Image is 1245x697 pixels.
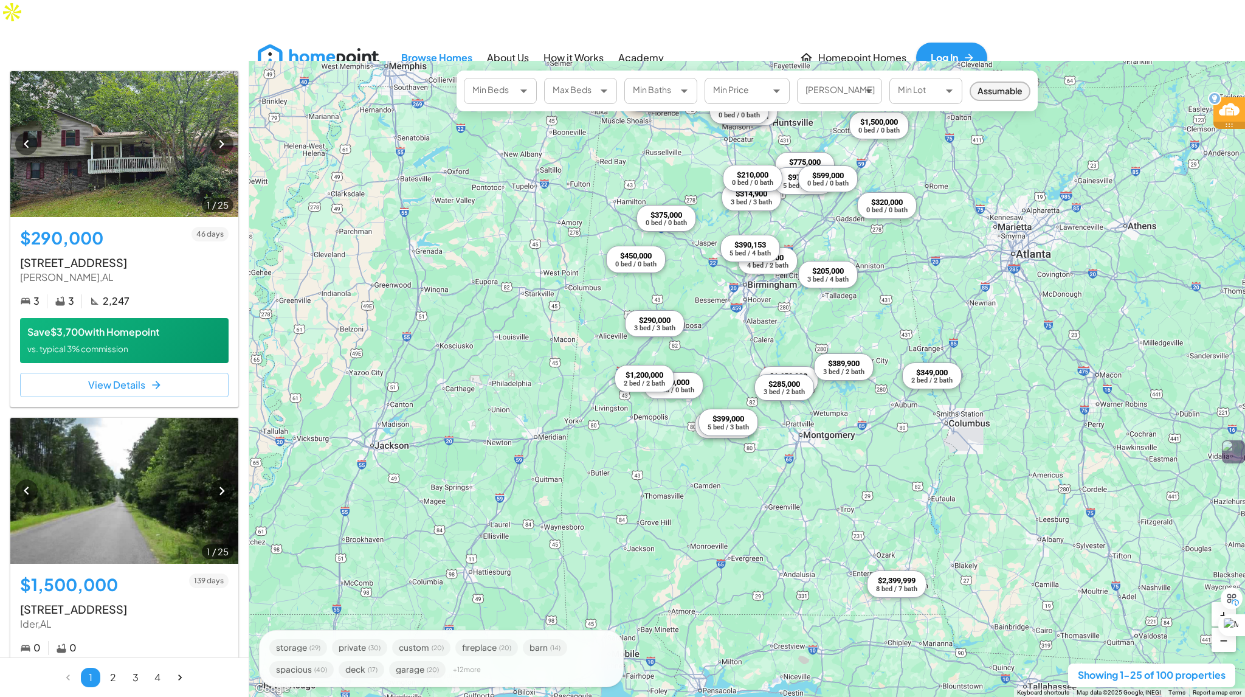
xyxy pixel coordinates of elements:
[615,261,656,268] div: 0 bed / 0 bath
[529,643,548,652] span: barn
[339,643,366,652] span: private
[623,380,664,387] div: 2 bed / 2 bath
[68,294,74,308] p: 3
[170,668,190,687] button: Go to next page
[731,189,772,199] div: $314,900
[392,639,450,656] div: custom(20)
[103,294,129,308] p: 2,247
[858,117,900,127] div: $1,500,000
[615,251,656,261] div: $450,000
[1078,668,1226,682] p: Showing 1-25 of 100 properties
[20,617,229,631] p: Ider , AL
[33,294,40,308] p: 3
[69,641,77,655] p: 0
[1193,689,1241,696] a: Report a map error
[20,574,118,596] h5: $1,500,000
[258,44,379,68] img: new_logo_light.png
[634,325,675,331] div: 3 bed / 3 bath
[866,207,908,213] div: 0 bed / 0 bath
[20,227,103,249] h5: $290,000
[911,377,953,384] div: 2 bed / 2 bath
[191,229,229,240] span: 46 days
[1212,602,1236,626] button: +
[875,586,917,592] div: 8 bed / 7 bath
[543,51,604,65] p: How it Works
[818,51,906,65] p: Homepoint Homes
[20,254,229,271] p: [STREET_ADDRESS]
[276,665,312,674] span: spacious
[309,645,320,651] span: ( 29 )
[462,643,497,652] span: fireplace
[269,639,327,656] div: storage(29)
[618,51,664,65] p: Academy
[732,179,773,186] div: 0 bed / 0 bath
[807,171,849,181] div: $599,000
[858,127,900,134] div: 0 bed / 0 bath
[747,253,788,263] div: $284,900
[332,639,387,656] div: private(30)
[252,681,292,697] a: Open this area in Google Maps (opens a new window)
[916,43,987,73] a: Log In
[729,250,771,257] div: 5 bed / 4 bath
[401,51,472,65] p: Browse Homes
[252,681,292,697] img: Google
[57,668,191,687] nav: pagination navigation
[1077,689,1161,696] span: Map data ©2025 Google, INEGI
[368,645,381,651] span: ( 30 )
[1168,689,1185,696] a: Terms
[314,667,327,673] span: ( 40 )
[482,44,534,72] a: About Us
[499,645,511,651] span: ( 20 )
[345,665,365,674] span: deck
[707,424,748,431] div: 5 bed / 3 bath
[148,668,167,687] button: Go to page 4
[27,325,221,339] p: Save $3,700 with Homepoint
[1212,628,1236,652] button: −
[764,389,805,395] div: 3 bed / 2 bath
[269,661,334,678] div: spacious(40)
[389,661,446,678] div: garage(20)
[399,643,429,652] span: custom
[719,112,760,119] div: 0 bed / 0 bath
[189,575,229,586] span: 139 days
[487,51,529,65] p: About Us
[20,373,229,397] button: View Details
[396,665,424,674] span: garage
[807,266,849,276] div: $205,000
[202,198,233,212] span: 1 / 25
[33,641,41,655] p: 0
[427,667,439,673] span: ( 20 )
[732,170,773,180] div: $210,000
[646,210,687,220] div: $375,000
[807,276,849,283] div: 3 bed / 4 bath
[970,81,1030,101] div: Assumable
[652,387,694,394] div: 0 bed / 0 bath
[1017,688,1069,697] button: Keyboard shortcuts
[623,370,664,380] div: $1,200,000
[652,378,694,387] div: $350,000
[823,359,864,369] div: $389,900
[782,173,824,182] div: $979,000
[126,668,145,687] button: Go to page 3
[432,645,444,651] span: ( 20 )
[634,316,675,325] div: $290,000
[453,666,481,673] span: + 12 more
[729,240,771,250] div: $390,153
[875,576,917,586] div: $2,399,999
[27,344,128,354] span: vs. typical 3% commission
[10,418,238,564] img: 0 County Road 141
[807,180,849,187] div: 0 bed / 0 bath
[81,668,100,687] button: page 1
[396,44,477,72] a: Browse Homes
[339,661,384,678] div: deck(17)
[10,71,238,217] img: 11242 Lake Robinwood Road
[550,645,560,651] span: ( 14 )
[20,601,229,617] p: [STREET_ADDRESS]
[202,545,233,558] span: 1 / 25
[795,43,911,73] a: Homepoint Homes
[707,414,748,424] div: $399,000
[823,369,864,375] div: 3 bed / 2 bath
[539,44,609,72] a: How it Works
[276,643,307,652] span: storage
[613,44,669,72] a: Academy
